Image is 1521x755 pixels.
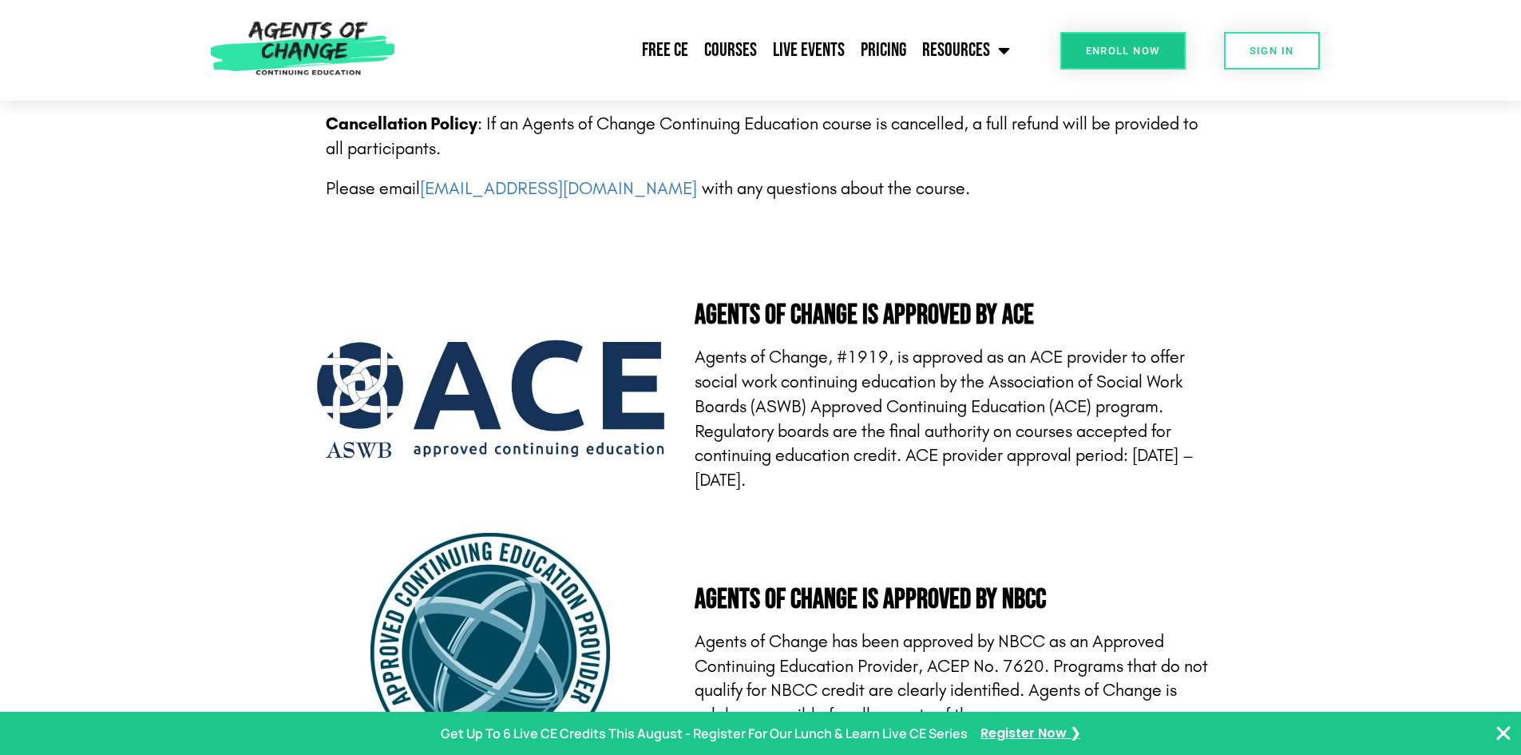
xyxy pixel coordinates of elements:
a: Courses [696,30,765,70]
button: Close Banner [1494,724,1513,743]
p: Get Up To 6 Live CE Credits This August - Register For Our Lunch & Learn Live CE Series [441,722,968,745]
span: Please email [326,178,420,199]
nav: Menu [403,30,1018,70]
a: Pricing [853,30,914,70]
a: Enroll Now [1060,32,1186,70]
a: Free CE [634,30,696,70]
a: Register Now ❯ [980,722,1080,745]
b: Cancellation Policy [326,113,477,134]
a: SIGN IN [1224,32,1320,70]
p: : If an Agents of Change Continuing Education course is cancelled, a full refund will be provided... [326,112,1216,161]
span: with any questions about the course. [702,178,970,199]
a: Live Events [765,30,853,70]
a: Resources [914,30,1018,70]
h4: Agents of Change is Approved by NBCC [695,586,1216,614]
span: Enroll Now [1086,46,1160,56]
p: Agents of Change has been approved by NBCC as an Approved Continuing Education Provider, ACEP No.... [695,630,1216,728]
p: Agents of Change, #1919, is approved as an ACE provider to offer social work continuing education... [695,345,1216,493]
a: [EMAIL_ADDRESS][DOMAIN_NAME] [420,178,697,199]
span: SIGN IN [1250,46,1294,56]
h4: Agents of Change is Approved by ACE [695,301,1216,329]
